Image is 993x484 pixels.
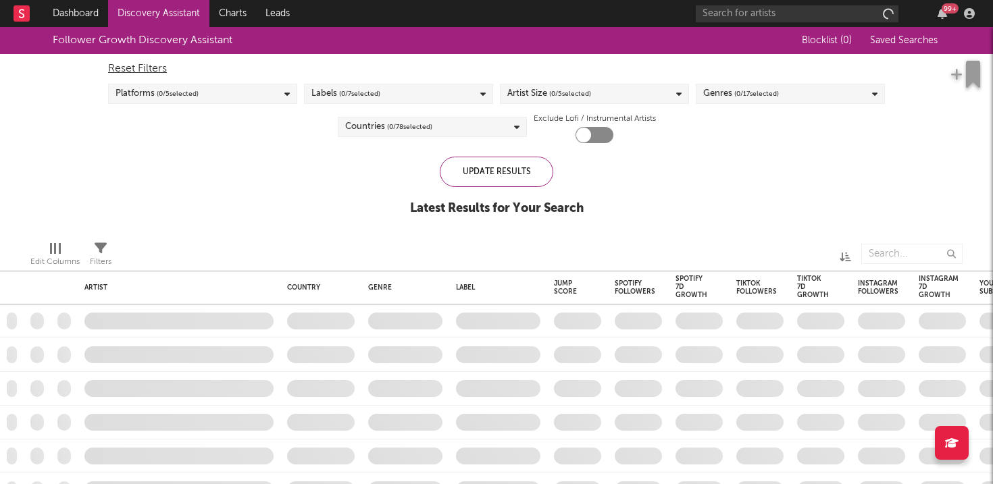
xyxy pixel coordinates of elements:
[919,275,959,299] div: Instagram 7D Growth
[311,86,380,102] div: Labels
[507,86,591,102] div: Artist Size
[108,61,885,77] div: Reset Filters
[157,86,199,102] span: ( 0 / 5 selected)
[534,111,656,127] label: Exclude Lofi / Instrumental Artists
[339,86,380,102] span: ( 0 / 7 selected)
[554,279,581,296] div: Jump Score
[802,36,852,45] span: Blocklist
[368,284,436,292] div: Genre
[615,279,655,296] div: Spotify Followers
[858,279,898,296] div: Instagram Followers
[676,275,707,299] div: Spotify 7D Growth
[30,254,80,270] div: Edit Columns
[696,5,898,22] input: Search for artists
[345,119,432,135] div: Countries
[30,237,80,276] div: Edit Columns
[861,244,963,264] input: Search...
[703,86,779,102] div: Genres
[84,284,267,292] div: Artist
[734,86,779,102] span: ( 0 / 17 selected)
[840,36,852,45] span: ( 0 )
[440,157,553,187] div: Update Results
[938,8,947,19] button: 99+
[942,3,959,14] div: 99 +
[90,254,111,270] div: Filters
[456,284,534,292] div: Label
[870,36,940,45] span: Saved Searches
[410,200,584,217] div: Latest Results for Your Search
[866,35,940,46] button: Saved Searches
[90,237,111,276] div: Filters
[116,86,199,102] div: Platforms
[549,86,591,102] span: ( 0 / 5 selected)
[287,284,348,292] div: Country
[387,119,432,135] span: ( 0 / 78 selected)
[797,275,829,299] div: Tiktok 7D Growth
[53,32,232,49] div: Follower Growth Discovery Assistant
[736,279,777,296] div: Tiktok Followers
